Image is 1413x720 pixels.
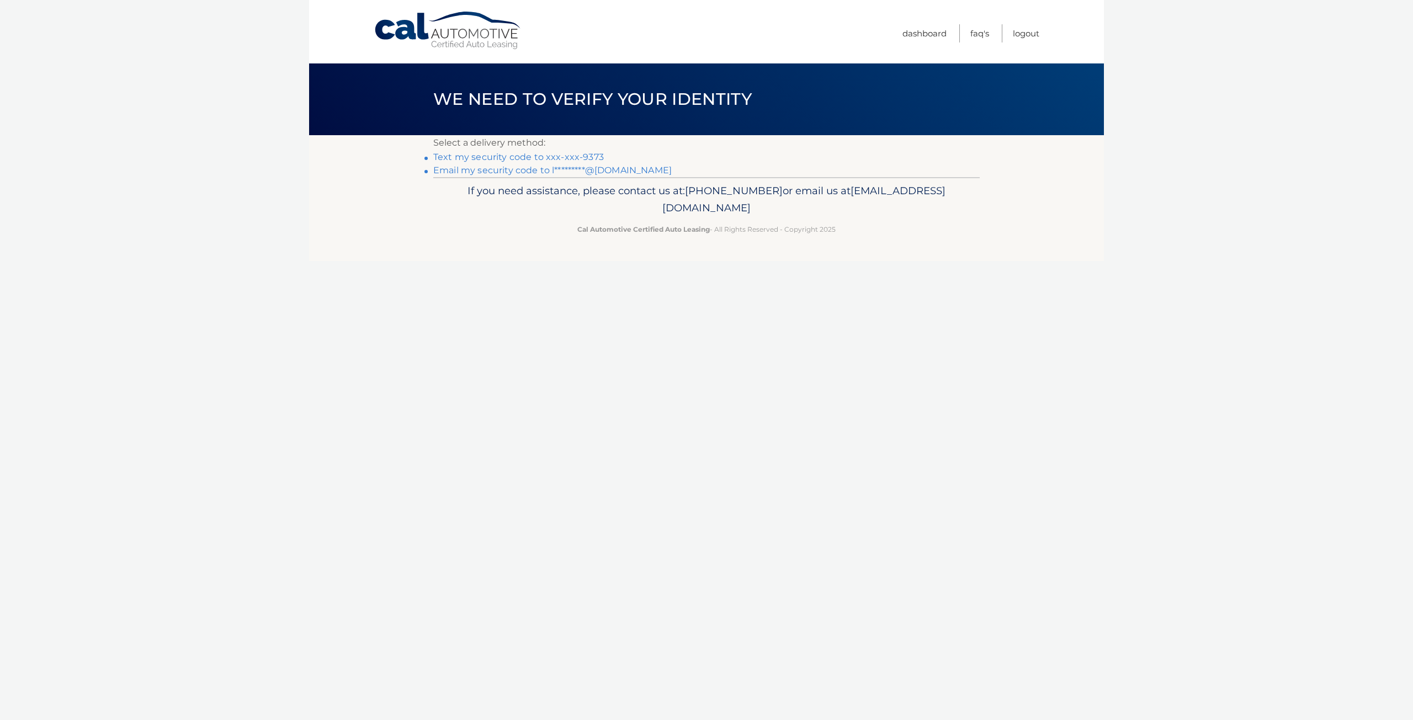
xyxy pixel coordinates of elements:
[970,24,989,42] a: FAQ's
[1013,24,1039,42] a: Logout
[440,223,973,235] p: - All Rights Reserved - Copyright 2025
[433,165,672,175] a: Email my security code to l*********@[DOMAIN_NAME]
[440,182,973,217] p: If you need assistance, please contact us at: or email us at
[577,225,710,233] strong: Cal Automotive Certified Auto Leasing
[685,184,783,197] span: [PHONE_NUMBER]
[433,135,980,151] p: Select a delivery method:
[374,11,523,50] a: Cal Automotive
[433,152,604,162] a: Text my security code to xxx-xxx-9373
[902,24,947,42] a: Dashboard
[433,89,752,109] span: We need to verify your identity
